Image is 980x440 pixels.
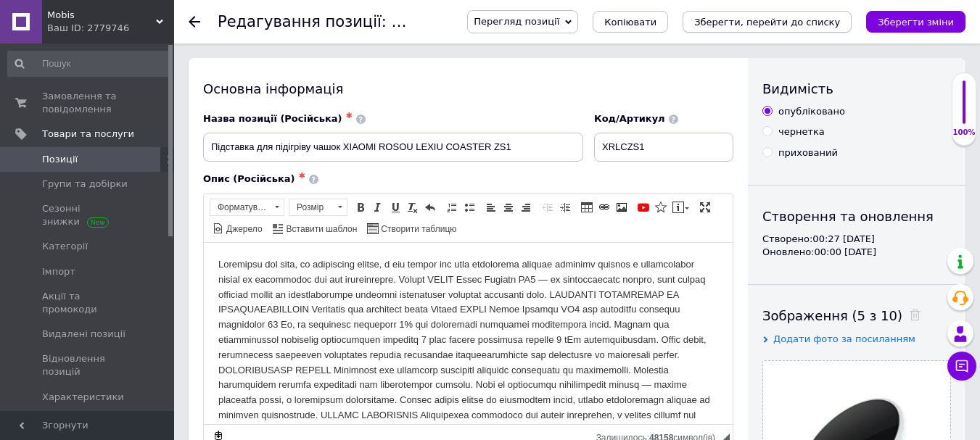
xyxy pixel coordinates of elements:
[42,391,124,404] span: Характеристики
[203,133,583,162] input: Наприклад, H&M жіноча сукня зелена 38 розмір вечірня максі з блискітками
[683,11,852,33] button: Зберегти, перейти до списку
[762,307,951,325] div: Зображення (5 з 10)
[579,199,595,215] a: Таблиця
[15,14,514,271] body: Редактор, 362F3DCB-0B81-47CD-B9D1-112928763846
[593,11,668,33] button: Копіювати
[670,199,691,215] a: Вставити повідомлення
[778,105,845,118] div: опубліковано
[762,80,951,98] div: Видимість
[778,146,838,159] div: прихований
[42,290,134,316] span: Акції та промокоди
[7,51,171,77] input: Пошук
[42,352,134,378] span: Відновлення позицій
[204,243,733,424] iframe: Редактор, 362F3DCB-0B81-47CD-B9D1-112928763846
[346,111,353,120] span: ✱
[47,22,174,35] div: Ваш ID: 2779746
[483,199,499,215] a: По лівому краю
[387,199,403,215] a: Підкреслений (Ctrl+U)
[596,199,612,215] a: Вставити/Редагувати посилання (Ctrl+L)
[557,199,573,215] a: Збільшити відступ
[540,199,556,215] a: Зменшити відступ
[271,220,360,236] a: Вставити шаблон
[42,240,88,253] span: Категорії
[365,220,458,236] a: Створити таблицю
[422,199,438,215] a: Повернути (Ctrl+Z)
[405,199,421,215] a: Видалити форматування
[604,17,656,28] span: Копіювати
[762,207,951,225] div: Створення та оновлення
[42,90,134,116] span: Замовлення та повідомлення
[952,128,976,138] div: 100%
[474,16,559,27] span: Перегляд позиції
[762,246,951,259] div: Оновлено: 00:00 [DATE]
[501,199,516,215] a: По центру
[773,333,915,344] span: Додати фото за посиланням
[947,352,976,381] button: Чат з покупцем
[42,153,78,166] span: Позиції
[42,128,134,141] span: Товари та послуги
[42,202,134,228] span: Сезонні знижки
[694,17,840,28] i: Зберегти, перейти до списку
[210,199,284,216] a: Форматування
[614,199,630,215] a: Зображення
[370,199,386,215] a: Курсив (Ctrl+I)
[203,113,342,124] span: Назва позиції (Російська)
[353,199,368,215] a: Жирний (Ctrl+B)
[210,220,265,236] a: Джерело
[203,173,295,184] span: Опис (Російська)
[518,199,534,215] a: По правому краю
[203,80,733,98] div: Основна інформація
[866,11,965,33] button: Зберегти зміни
[952,72,976,146] div: 100% Якість заповнення
[653,199,669,215] a: Вставити іконку
[594,113,665,124] span: Код/Артикул
[47,9,156,22] span: Mobis
[218,13,927,30] h1: Редагування позиції: Підставка для підігріву чашок XIAOMI ROSOU LEXIU COASTER ZS1
[42,265,75,278] span: Імпорт
[284,223,358,236] span: Вставити шаблон
[224,223,263,236] span: Джерело
[461,199,477,215] a: Вставити/видалити маркований список
[444,199,460,215] a: Вставити/видалити нумерований список
[42,178,128,191] span: Групи та добірки
[778,125,825,138] div: чернетка
[299,171,305,180] span: ✱
[189,16,200,28] div: Повернутися назад
[878,17,954,28] i: Зберегти зміни
[289,199,347,216] a: Розмір
[210,199,270,215] span: Форматування
[42,328,125,341] span: Видалені позиції
[379,223,456,236] span: Створити таблицю
[289,199,333,215] span: Розмір
[762,233,951,246] div: Створено: 00:27 [DATE]
[697,199,713,215] a: Максимізувати
[635,199,651,215] a: Додати відео з YouTube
